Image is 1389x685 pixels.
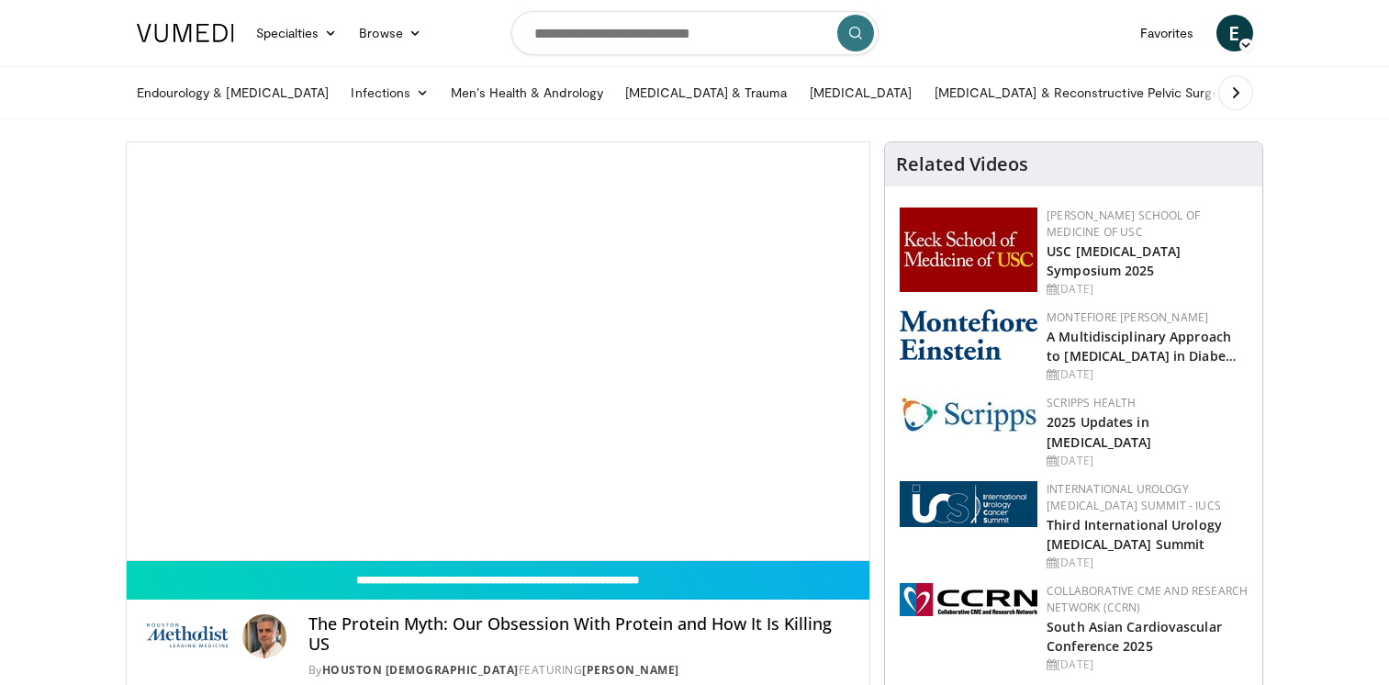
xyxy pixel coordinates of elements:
[511,11,879,55] input: Search topics, interventions
[348,15,432,51] a: Browse
[1047,618,1222,655] a: South Asian Cardiovascular Conference 2025
[242,614,286,658] img: Avatar
[1047,413,1151,450] a: 2025 Updates in [MEDICAL_DATA]
[1047,366,1248,383] div: [DATE]
[582,662,679,678] a: [PERSON_NAME]
[1047,583,1248,615] a: Collaborative CME and Research Network (CCRN)
[1047,242,1181,279] a: USC [MEDICAL_DATA] Symposium 2025
[1129,15,1205,51] a: Favorites
[799,74,924,111] a: [MEDICAL_DATA]
[924,74,1242,111] a: [MEDICAL_DATA] & Reconstructive Pelvic Surgery
[1047,208,1200,240] a: [PERSON_NAME] School of Medicine of USC
[896,153,1028,175] h4: Related Videos
[1047,481,1221,513] a: International Urology [MEDICAL_DATA] Summit - IUCS
[1047,395,1136,410] a: Scripps Health
[1047,281,1248,298] div: [DATE]
[900,395,1037,432] img: c9f2b0b7-b02a-4276-a72a-b0cbb4230bc1.jpg.150x105_q85_autocrop_double_scale_upscale_version-0.2.jpg
[308,662,856,679] div: By FEATURING
[1216,15,1253,51] a: E
[900,481,1037,527] img: 62fb9566-9173-4071-bcb6-e47c745411c0.png.150x105_q85_autocrop_double_scale_upscale_version-0.2.png
[614,74,799,111] a: [MEDICAL_DATA] & Trauma
[137,24,234,42] img: VuMedi Logo
[440,74,614,111] a: Men’s Health & Andrology
[1047,555,1248,571] div: [DATE]
[1047,309,1208,325] a: Montefiore [PERSON_NAME]
[1047,516,1222,553] a: Third International Urology [MEDICAL_DATA] Summit
[322,662,519,678] a: Houston [DEMOGRAPHIC_DATA]
[1047,453,1248,469] div: [DATE]
[900,309,1037,360] img: b0142b4c-93a1-4b58-8f91-5265c282693c.png.150x105_q85_autocrop_double_scale_upscale_version-0.2.png
[900,583,1037,616] img: a04ee3ba-8487-4636-b0fb-5e8d268f3737.png.150x105_q85_autocrop_double_scale_upscale_version-0.2.png
[245,15,349,51] a: Specialties
[141,614,235,658] img: Houston Methodist
[900,208,1037,292] img: 7b941f1f-d101-407a-8bfa-07bd47db01ba.png.150x105_q85_autocrop_double_scale_upscale_version-0.2.jpg
[126,74,341,111] a: Endourology & [MEDICAL_DATA]
[127,142,870,561] video-js: Video Player
[1047,328,1237,365] a: A Multidisciplinary Approach to [MEDICAL_DATA] in Diabe…
[308,614,856,654] h4: The Protein Myth: Our Obsession With Protein and How It Is Killing US
[1047,657,1248,673] div: [DATE]
[340,74,440,111] a: Infections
